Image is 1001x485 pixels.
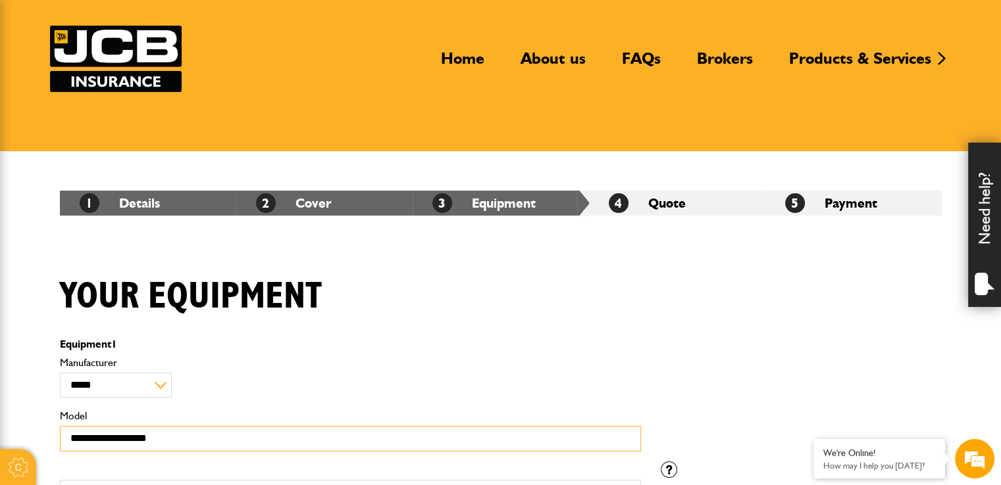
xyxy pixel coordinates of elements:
img: d_20077148190_company_1631870298795_20077148190 [22,73,55,91]
span: 2 [256,193,276,213]
div: We're Online! [823,448,935,459]
span: 1 [111,338,117,350]
a: Products & Services [779,49,941,79]
div: Need help? [968,143,1001,307]
p: How may I help you today? [823,461,935,471]
span: 1 [80,193,99,213]
a: 1Details [80,195,160,211]
label: Model [60,411,641,421]
input: Enter your last name [17,122,240,150]
textarea: Type your message and hit 'Enter' [17,238,240,370]
span: 3 [432,193,452,213]
li: Payment [765,191,942,216]
input: Enter your phone number [17,199,240,228]
a: Home [431,49,494,79]
a: FAQs [612,49,671,79]
li: Equipment [413,191,589,216]
img: JCB Insurance Services logo [50,26,182,92]
input: Enter your email address [17,160,240,189]
a: JCB Insurance Services [50,26,182,92]
div: Minimize live chat window [216,7,247,38]
p: Equipment [60,339,641,350]
a: Brokers [687,49,763,79]
a: 2Cover [256,195,332,211]
span: 4 [609,193,629,213]
div: Chat with us now [68,74,221,91]
h1: Your equipment [60,275,322,319]
em: Start Chat [179,381,239,399]
li: Quote [589,191,765,216]
label: Manufacturer [60,358,641,368]
span: 5 [785,193,805,213]
a: About us [511,49,596,79]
